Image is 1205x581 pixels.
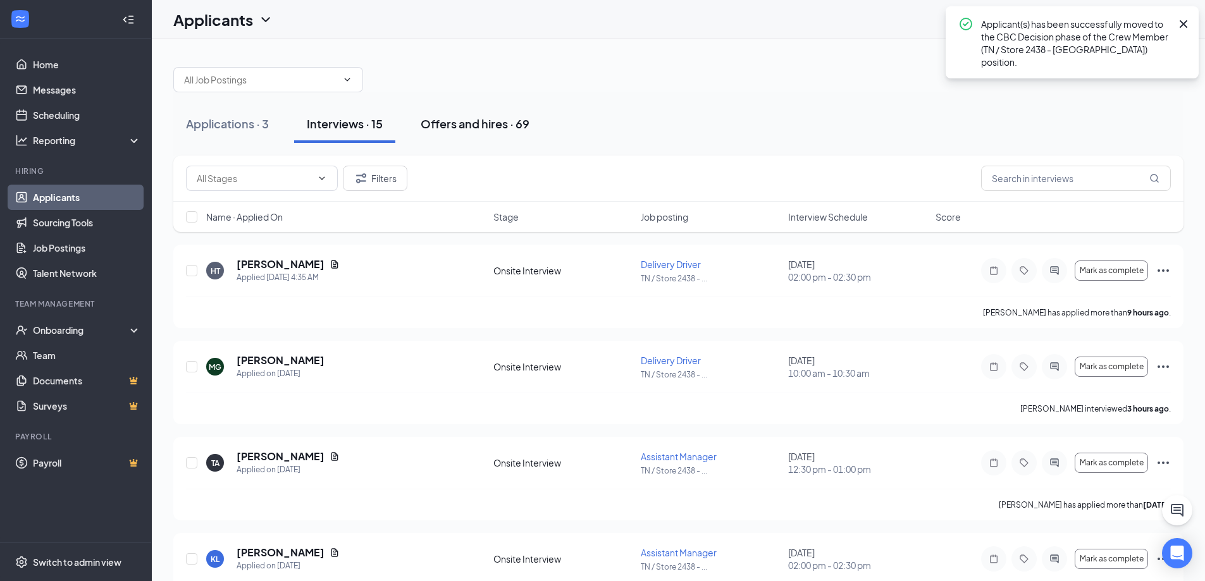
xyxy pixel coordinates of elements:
b: [DATE] [1143,500,1169,510]
button: Filter Filters [343,166,407,191]
a: Home [33,52,141,77]
svg: CheckmarkCircle [958,16,973,32]
div: TA [211,458,219,468]
span: Stage [493,211,519,223]
svg: ChatActive [1170,503,1185,518]
svg: MagnifyingGlass [1149,173,1159,183]
button: Mark as complete [1075,549,1148,569]
span: Mark as complete [1080,266,1144,275]
div: Onsite Interview [493,360,633,373]
svg: Ellipses [1156,551,1171,566]
div: Offers and hires · 69 [421,116,529,131]
svg: WorkstreamLogo [14,13,27,25]
a: Scheduling [33,102,141,128]
svg: UserCheck [15,324,28,336]
div: Onsite Interview [493,553,633,565]
div: Applicant(s) has been successfully moved to the CBC Decision phase of the Crew Member (TN / Store... [981,16,1171,68]
svg: Tag [1017,458,1032,468]
span: Delivery Driver [641,259,701,270]
p: TN / Store 2438 - ... [641,561,781,572]
div: Applied on [DATE] [237,560,340,572]
button: Mark as complete [1075,357,1148,377]
svg: ActiveChat [1047,362,1062,372]
p: TN / Store 2438 - ... [641,465,781,476]
svg: Note [986,554,1001,564]
h5: [PERSON_NAME] [237,450,324,463]
h5: [PERSON_NAME] [237,257,324,271]
svg: Document [330,451,340,462]
h5: [PERSON_NAME] [237,546,324,560]
div: Switch to admin view [33,556,121,568]
svg: Note [986,362,1001,372]
a: PayrollCrown [33,450,141,475]
div: Applied on [DATE] [237,367,324,380]
svg: Ellipses [1156,359,1171,374]
input: All Job Postings [184,73,337,87]
svg: Document [330,259,340,269]
div: [DATE] [788,450,928,475]
span: 02:00 pm - 02:30 pm [788,559,928,572]
h1: Applicants [173,9,253,30]
p: TN / Store 2438 - ... [641,369,781,380]
span: Interview Schedule [788,211,868,223]
svg: Tag [1017,554,1032,564]
span: Mark as complete [1080,362,1144,371]
p: [PERSON_NAME] interviewed . [1020,403,1171,414]
button: Mark as complete [1075,260,1148,281]
a: Talent Network [33,260,141,286]
button: ChatActive [1162,495,1192,525]
svg: Analysis [15,134,28,147]
div: Hiring [15,166,139,176]
span: Score [936,211,961,223]
div: [DATE] [788,258,928,283]
svg: ChevronDown [342,75,352,85]
svg: ActiveChat [1047,266,1062,276]
svg: Ellipses [1156,455,1171,470]
svg: Collapse [122,13,135,26]
div: Team Management [15,298,139,309]
svg: Note [986,266,1001,276]
h5: [PERSON_NAME] [237,353,324,367]
div: KL [211,554,219,565]
svg: Document [330,547,340,558]
div: Interviews · 15 [307,116,383,131]
a: SurveysCrown [33,393,141,419]
a: Job Postings [33,235,141,260]
a: Applicants [33,185,141,210]
div: Open Intercom Messenger [1162,538,1192,568]
input: All Stages [197,171,312,185]
button: Mark as complete [1075,453,1148,473]
span: 12:30 pm - 01:00 pm [788,463,928,475]
svg: Ellipses [1156,263,1171,278]
span: Mark as complete [1080,554,1144,563]
a: Messages [33,77,141,102]
div: Onboarding [33,324,130,336]
svg: ActiveChat [1047,458,1062,468]
p: [PERSON_NAME] has applied more than . [983,307,1171,318]
a: Sourcing Tools [33,210,141,235]
div: Applied on [DATE] [237,463,340,476]
svg: ChevronDown [317,173,327,183]
span: Job posting [641,211,688,223]
div: [DATE] [788,546,928,572]
div: Applied [DATE] 4:35 AM [237,271,340,284]
span: 10:00 am - 10:30 am [788,367,928,379]
span: Name · Applied On [206,211,283,223]
svg: Tag [1017,266,1032,276]
div: Applications · 3 [186,116,269,131]
a: Team [33,343,141,368]
svg: Tag [1017,362,1032,372]
svg: ChevronDown [258,12,273,27]
div: [DATE] [788,354,928,379]
svg: Settings [15,556,28,568]
p: [PERSON_NAME] has applied more than . [999,499,1171,510]
div: MG [209,362,221,372]
svg: Cross [1176,16,1191,32]
span: 02:00 pm - 02:30 pm [788,271,928,283]
a: DocumentsCrown [33,368,141,393]
span: Mark as complete [1080,458,1144,467]
div: Onsite Interview [493,264,633,277]
div: Onsite Interview [493,456,633,469]
b: 3 hours ago [1127,404,1169,413]
div: Payroll [15,431,139,442]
